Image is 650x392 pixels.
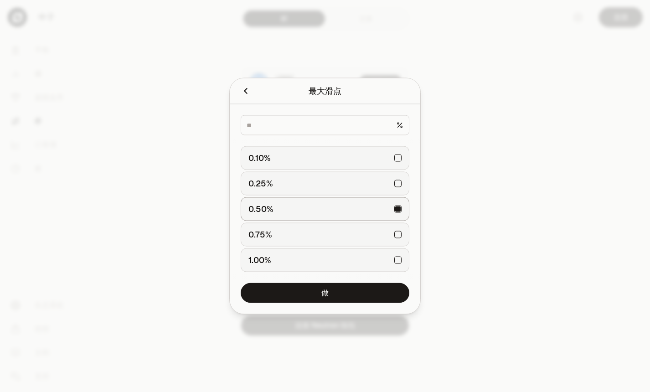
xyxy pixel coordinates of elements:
div: 0.10% [248,154,271,163]
button: 0.75% [241,223,409,247]
button: 0.25% [241,172,409,196]
button: 0.10% [241,146,409,170]
button: 0.50% [241,197,409,221]
div: 0.75% [248,230,272,239]
button: 1.00% [241,248,409,272]
button: 做 [241,283,409,303]
div: 1.00% [248,256,271,265]
div: 0.50% [248,205,273,214]
div: 0.25% [248,179,273,188]
div: 最大滑点 [309,85,341,98]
